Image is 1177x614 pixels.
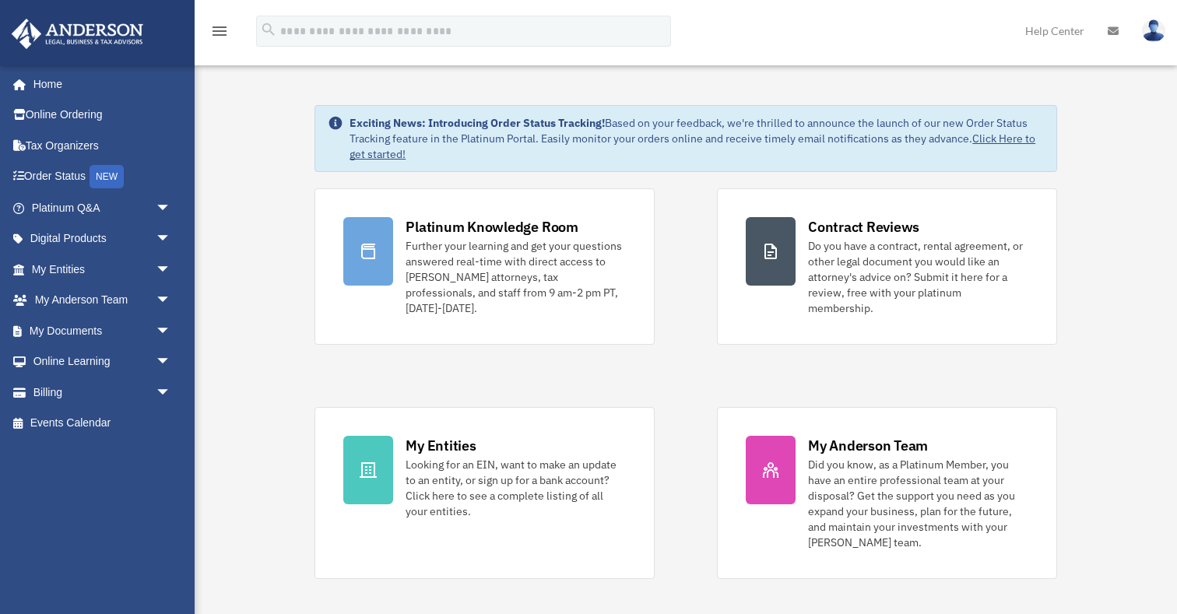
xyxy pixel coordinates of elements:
a: Events Calendar [11,408,195,439]
a: Home [11,68,187,100]
a: Billingarrow_drop_down [11,377,195,408]
div: Based on your feedback, we're thrilled to announce the launch of our new Order Status Tracking fe... [350,115,1044,162]
a: Platinum Knowledge Room Further your learning and get your questions answered real-time with dire... [314,188,655,345]
a: Contract Reviews Do you have a contract, rental agreement, or other legal document you would like... [717,188,1057,345]
img: User Pic [1142,19,1165,42]
div: Do you have a contract, rental agreement, or other legal document you would like an attorney's ad... [808,238,1028,316]
div: My Entities [406,436,476,455]
a: My Entitiesarrow_drop_down [11,254,195,285]
a: My Anderson Team Did you know, as a Platinum Member, you have an entire professional team at your... [717,407,1057,579]
div: Did you know, as a Platinum Member, you have an entire professional team at your disposal? Get th... [808,457,1028,550]
a: My Entities Looking for an EIN, want to make an update to an entity, or sign up for a bank accoun... [314,407,655,579]
span: arrow_drop_down [156,346,187,378]
div: NEW [90,165,124,188]
a: Tax Organizers [11,130,195,161]
a: menu [210,27,229,40]
span: arrow_drop_down [156,223,187,255]
span: arrow_drop_down [156,285,187,317]
span: arrow_drop_down [156,315,187,347]
a: Digital Productsarrow_drop_down [11,223,195,254]
strong: Exciting News: Introducing Order Status Tracking! [350,116,605,130]
span: arrow_drop_down [156,254,187,286]
i: menu [210,22,229,40]
div: Platinum Knowledge Room [406,217,578,237]
a: Click Here to get started! [350,132,1035,161]
div: My Anderson Team [808,436,928,455]
i: search [260,21,277,38]
div: Looking for an EIN, want to make an update to an entity, or sign up for a bank account? Click her... [406,457,626,519]
a: Order StatusNEW [11,161,195,193]
span: arrow_drop_down [156,192,187,224]
a: Platinum Q&Aarrow_drop_down [11,192,195,223]
div: Further your learning and get your questions answered real-time with direct access to [PERSON_NAM... [406,238,626,316]
a: My Anderson Teamarrow_drop_down [11,285,195,316]
a: Online Learningarrow_drop_down [11,346,195,377]
a: My Documentsarrow_drop_down [11,315,195,346]
span: arrow_drop_down [156,377,187,409]
img: Anderson Advisors Platinum Portal [7,19,148,49]
div: Contract Reviews [808,217,919,237]
a: Online Ordering [11,100,195,131]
